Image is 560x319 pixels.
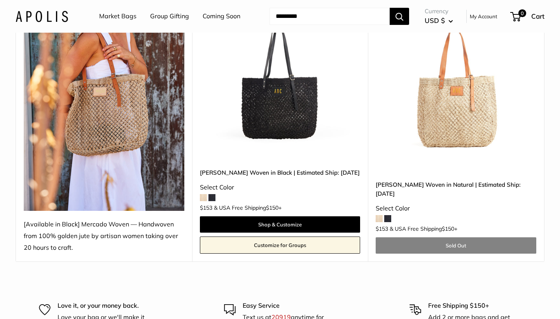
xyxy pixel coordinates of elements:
div: Select Color [200,182,360,193]
span: $150 [442,225,454,232]
a: My Account [470,12,497,21]
button: Search [390,8,409,25]
p: Love it, or your money back. [58,301,151,311]
a: [PERSON_NAME] Woven in Natural | Estimated Ship: [DATE] [376,180,536,198]
span: USD $ [425,16,445,25]
span: 0 [518,9,526,17]
img: Apolis [16,11,68,22]
a: Coming Soon [203,11,240,22]
a: Market Bags [99,11,136,22]
span: Currency [425,6,453,17]
input: Search... [269,8,390,25]
span: & USA Free Shipping + [390,226,457,231]
span: & USA Free Shipping + [214,205,282,210]
a: Group Gifting [150,11,189,22]
a: Sold Out [376,237,536,254]
button: USD $ [425,14,453,27]
a: Customize for Groups [200,237,360,254]
p: Easy Service [243,301,336,311]
p: Free Shipping $150+ [428,301,521,311]
span: Cart [531,12,544,20]
div: [Available in Black] Mercado Woven — Handwoven from 100% golden jute by artisan women taking over... [24,219,184,254]
span: $153 [200,204,212,211]
span: $150 [266,204,278,211]
a: 0 Cart [511,10,544,23]
div: Select Color [376,203,536,214]
a: [PERSON_NAME] Woven in Black | Estimated Ship: [DATE] [200,168,360,177]
a: Shop & Customize [200,216,360,233]
span: $153 [376,225,388,232]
